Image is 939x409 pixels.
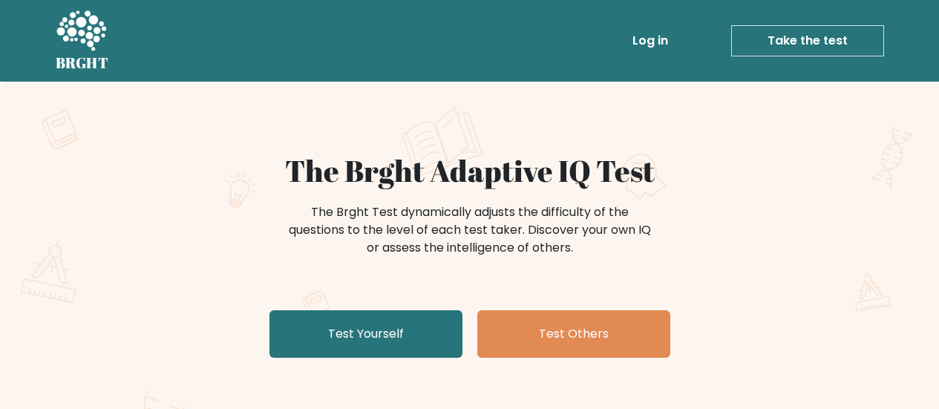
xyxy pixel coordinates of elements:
h1: The Brght Adaptive IQ Test [108,153,832,189]
a: Log in [626,26,674,56]
h5: BRGHT [56,54,109,72]
a: Take the test [731,25,884,56]
div: The Brght Test dynamically adjusts the difficulty of the questions to the level of each test take... [284,203,655,257]
a: BRGHT [56,6,109,76]
a: Test Yourself [269,310,462,358]
a: Test Others [477,310,670,358]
